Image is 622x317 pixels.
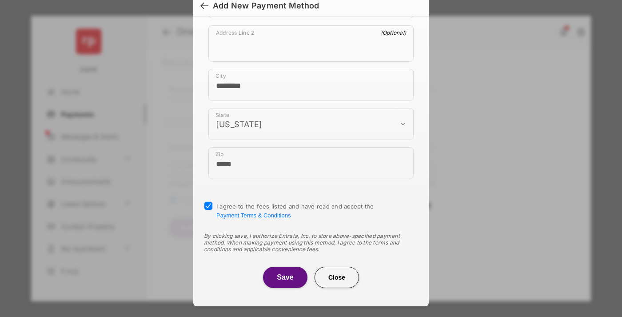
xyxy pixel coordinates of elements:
[263,267,307,288] button: Save
[213,1,319,11] div: Add New Payment Method
[208,69,414,101] div: payment_method_screening[postal_addresses][locality]
[216,212,291,219] button: I agree to the fees listed and have read and accept the
[208,25,414,62] div: payment_method_screening[postal_addresses][addressLine2]
[208,108,414,140] div: payment_method_screening[postal_addresses][administrativeArea]
[315,267,359,288] button: Close
[216,203,374,219] span: I agree to the fees listed and have read and accept the
[204,233,418,253] div: By clicking save, I authorize Entrata, Inc. to store above-specified payment method. When making ...
[208,147,414,179] div: payment_method_screening[postal_addresses][postalCode]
